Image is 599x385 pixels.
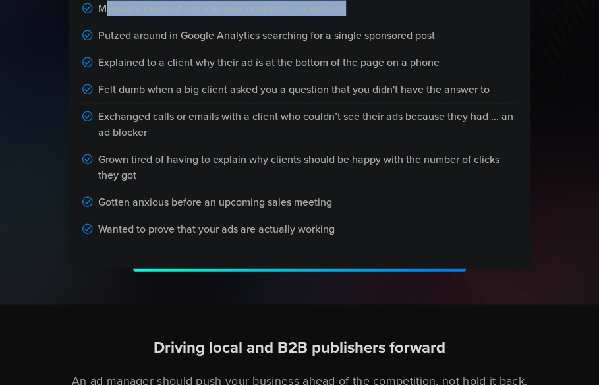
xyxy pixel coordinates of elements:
[82,189,517,216] div: Gotten anxious before an upcoming sales meeting
[82,22,517,49] div: Putzed around in Google Analytics searching for a single sponsored post
[82,146,517,189] div: Grown tired of having to explain why clients should be happy with the number of clicks they got
[82,104,517,146] div: Exchanged calls or emails with a client who couldn’t see their ads because they had ... an ad blo...
[82,76,517,104] div: Felt dumb when a big client asked you a question that you didn't have the answer to
[82,49,517,76] div: Explained to a client why their ad is at the bottom of the page on a phone
[82,216,517,243] div: Wanted to prove that your ads are actually working
[16,338,583,358] h2: Driving local and B2B publishers forward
